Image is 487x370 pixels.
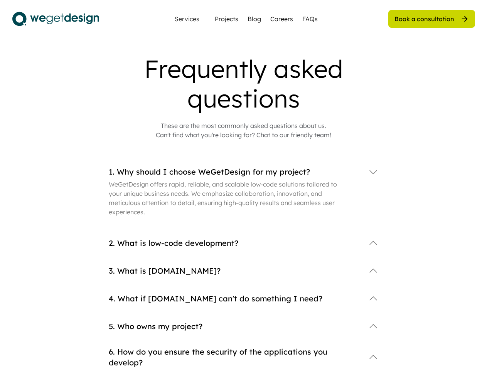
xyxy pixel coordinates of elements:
div: 1. Why should I choose WeGetDesign for my project? [109,166,361,177]
div: WeGetDesign offers rapid, reliable, and scalable low-code solutions tailored to your unique busin... [109,180,340,217]
a: FAQs [302,14,318,24]
a: Blog [248,14,261,24]
div: 4. What if [DOMAIN_NAME] can't do something I need? [109,293,361,304]
div: Services [172,16,202,22]
a: Projects [215,14,238,24]
div: 2. What is low-code development? [109,238,361,249]
div: Frequently asked questions [89,54,398,113]
div: 3. What is [DOMAIN_NAME]? [109,266,361,276]
div: These are the most commonly asked questions about us. Can't find what you're looking for? Chat to... [156,121,331,140]
div: 6. How do you ensure the security of the applications you develop? [109,346,361,368]
a: Careers [270,14,293,24]
div: Book a consultation [394,15,454,23]
img: logo.svg [12,9,99,29]
div: 5. Who owns my project? [109,321,361,332]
